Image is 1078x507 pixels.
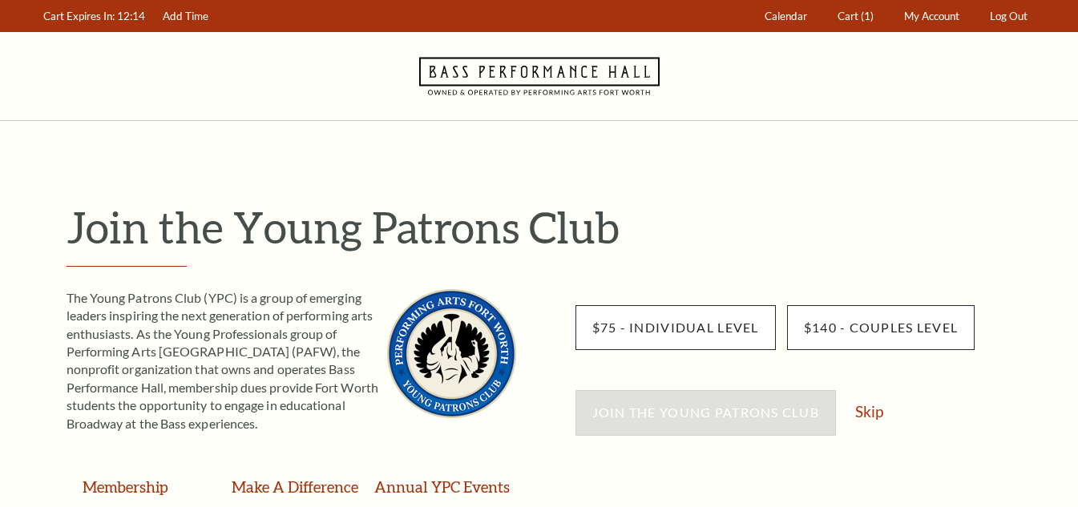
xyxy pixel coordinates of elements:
input: $140 - Couples Level [787,305,975,350]
span: Calendar [765,10,807,22]
h3: Make A Difference [232,474,359,500]
a: Add Time [155,1,216,32]
span: 12:14 [117,10,145,22]
input: $75 - Individual Level [575,305,776,350]
p: The Young Patrons Club (YPC) is a group of emerging leaders inspiring the next generation of perf... [67,289,516,433]
span: Cart [838,10,858,22]
a: Calendar [757,1,814,32]
a: Skip [855,404,883,419]
span: Cart Expires In: [43,10,115,22]
a: Cart (1) [830,1,881,32]
span: My Account [904,10,959,22]
span: Join the Young Patrons Club [592,404,820,420]
button: Join the Young Patrons Club [575,390,837,435]
a: My Account [896,1,967,32]
span: (1) [861,10,874,22]
h1: Join the Young Patrons Club [67,201,1036,253]
a: Log Out [982,1,1035,32]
